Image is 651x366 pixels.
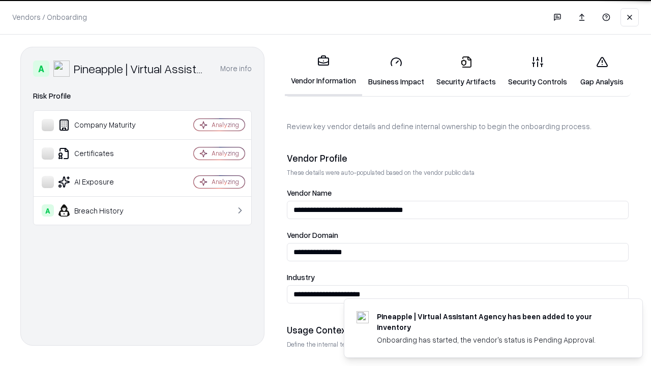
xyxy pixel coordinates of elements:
[357,311,369,323] img: trypineapple.com
[212,120,239,129] div: Analyzing
[287,121,629,132] p: Review key vendor details and define internal ownership to begin the onboarding process.
[212,149,239,158] div: Analyzing
[287,152,629,164] div: Vendor Profile
[502,48,573,95] a: Security Controls
[33,90,252,102] div: Risk Profile
[573,48,631,95] a: Gap Analysis
[362,48,430,95] a: Business Impact
[42,176,163,188] div: AI Exposure
[53,60,70,77] img: Pineapple | Virtual Assistant Agency
[285,47,362,96] a: Vendor Information
[74,60,208,77] div: Pineapple | Virtual Assistant Agency
[377,334,618,345] div: Onboarding has started, the vendor's status is Pending Approval.
[287,189,629,197] label: Vendor Name
[212,177,239,186] div: Analyzing
[42,119,163,131] div: Company Maturity
[287,324,629,336] div: Usage Context
[42,204,54,217] div: A
[287,273,629,281] label: Industry
[377,311,618,332] div: Pineapple | Virtual Assistant Agency has been added to your inventory
[287,231,629,239] label: Vendor Domain
[12,12,87,22] p: Vendors / Onboarding
[42,147,163,160] div: Certificates
[287,168,629,177] p: These details were auto-populated based on the vendor public data
[220,59,252,78] button: More info
[33,60,49,77] div: A
[42,204,163,217] div: Breach History
[430,48,502,95] a: Security Artifacts
[287,340,629,349] p: Define the internal team and reason for using this vendor. This helps assess business relevance a...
